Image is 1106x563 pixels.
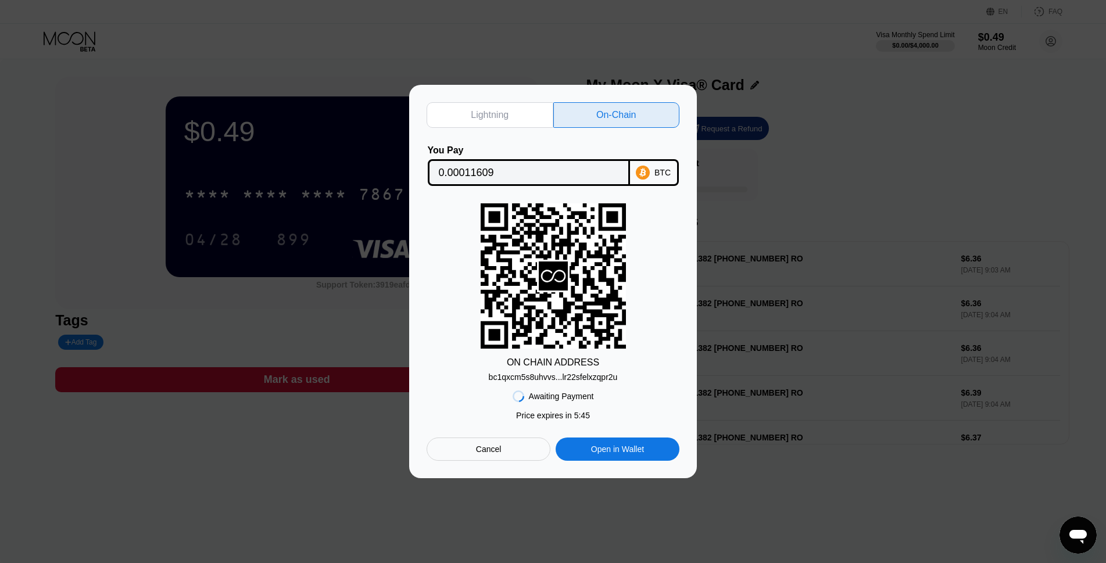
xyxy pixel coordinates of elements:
[427,438,550,461] div: Cancel
[428,145,630,156] div: You Pay
[574,411,590,420] span: 5 : 45
[529,392,594,401] div: Awaiting Payment
[489,372,618,382] div: bc1qxcm5s8uhvvs...lr22sfelxzqpr2u
[553,102,680,128] div: On-Chain
[516,411,590,420] div: Price expires in
[471,109,509,121] div: Lightning
[556,438,679,461] div: Open in Wallet
[427,145,679,186] div: You PayBTC
[654,168,671,177] div: BTC
[591,444,644,454] div: Open in Wallet
[1060,517,1097,554] iframe: Button to launch messaging window
[507,357,599,368] div: ON CHAIN ADDRESS
[489,368,618,382] div: bc1qxcm5s8uhvvs...lr22sfelxzqpr2u
[427,102,553,128] div: Lightning
[476,444,502,454] div: Cancel
[596,109,636,121] div: On-Chain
